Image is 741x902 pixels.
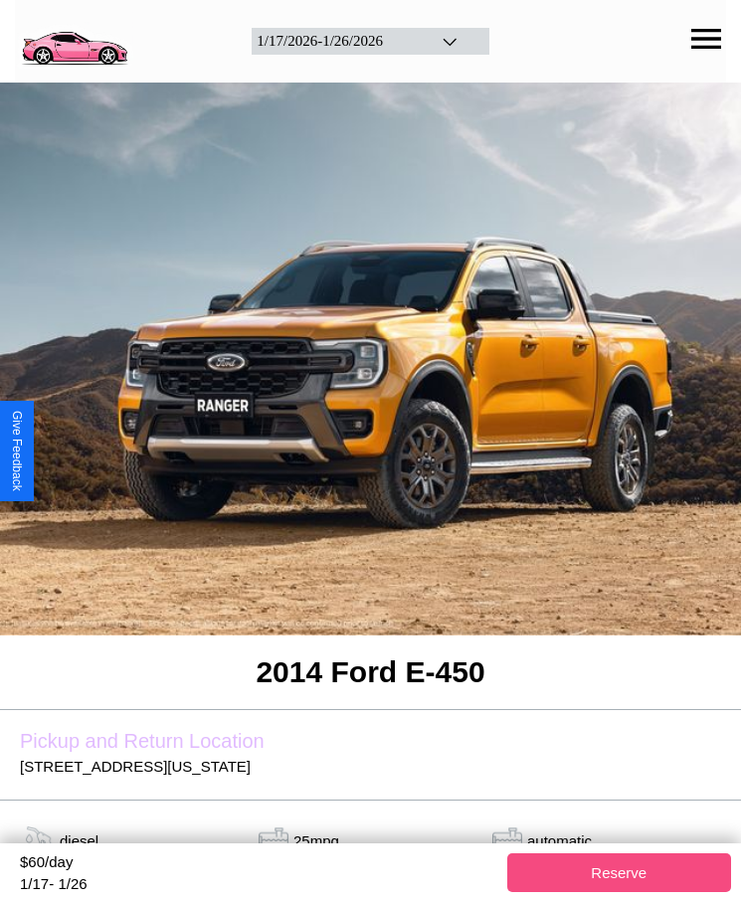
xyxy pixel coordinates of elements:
img: gas [20,825,60,855]
div: Give Feedback [10,411,24,491]
div: 1 / 17 - 1 / 26 [20,875,497,892]
img: gas [487,825,527,855]
label: Pickup and Return Location [20,730,721,753]
p: automatic [527,827,592,854]
p: [STREET_ADDRESS][US_STATE] [20,753,721,780]
p: diesel [60,827,98,854]
div: $ 60 /day [20,853,497,875]
img: tank [254,825,293,855]
button: Reserve [507,853,732,892]
p: 25 mpg [293,827,339,854]
div: 1 / 17 / 2026 - 1 / 26 / 2026 [257,33,416,50]
img: logo [15,10,133,69]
